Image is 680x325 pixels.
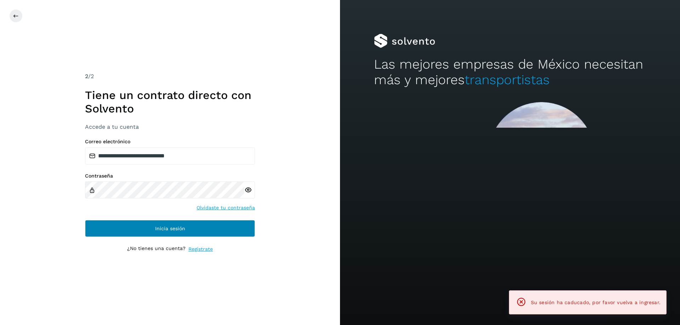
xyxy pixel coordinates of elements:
h2: Las mejores empresas de México necesitan más y mejores [374,57,646,88]
p: ¿No tienes una cuenta? [127,245,186,253]
h1: Tiene un contrato directo con Solvento [85,88,255,116]
span: Su sesión ha caducado, por favor vuelva a ingresar. [531,300,661,305]
label: Contraseña [85,173,255,179]
button: Inicia sesión [85,220,255,237]
h3: Accede a tu cuenta [85,123,255,130]
div: /2 [85,72,255,81]
a: Regístrate [188,245,213,253]
a: Olvidaste tu contraseña [197,204,255,211]
span: Inicia sesión [155,226,185,231]
label: Correo electrónico [85,139,255,145]
span: 2 [85,73,88,80]
span: transportistas [465,72,550,87]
